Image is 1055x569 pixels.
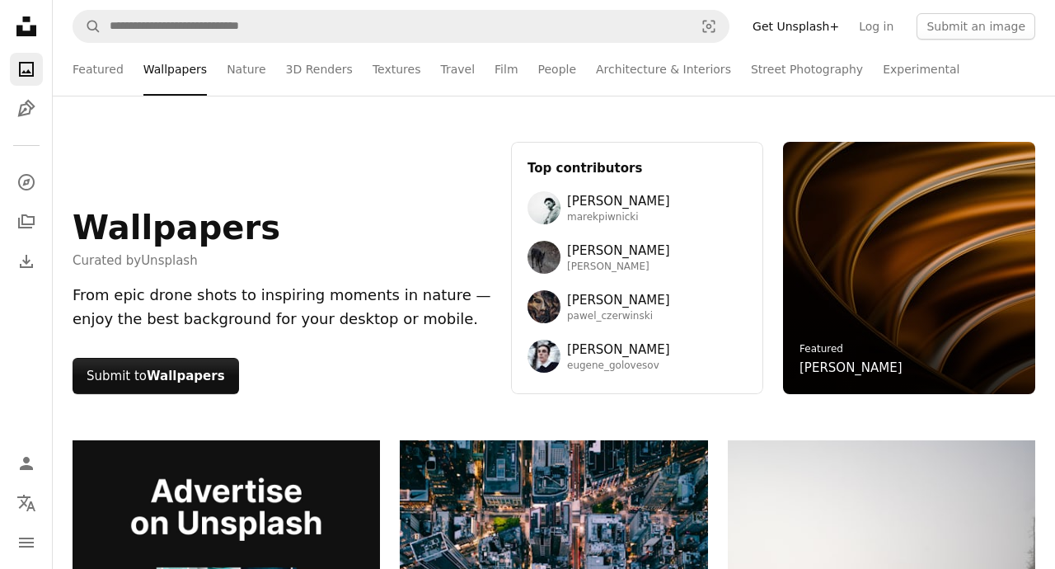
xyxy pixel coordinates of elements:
[567,241,670,261] span: [PERSON_NAME]
[147,369,225,383] strong: Wallpapers
[73,251,280,270] span: Curated by
[567,310,670,323] span: pawel_czerwinski
[527,241,747,274] a: Avatar of user Wolfgang Hasselmann[PERSON_NAME][PERSON_NAME]
[10,245,43,278] a: Download History
[10,487,43,520] button: Language
[527,290,747,323] a: Avatar of user Pawel Czerwinski[PERSON_NAME]pawel_czerwinski
[527,158,747,178] h3: Top contributors
[567,290,670,310] span: [PERSON_NAME]
[73,10,729,43] form: Find visuals sitewide
[495,43,518,96] a: Film
[689,11,729,42] button: Visual search
[10,53,43,86] a: Photos
[567,211,670,224] span: marekpiwnicki
[799,343,843,355] a: Featured
[538,43,577,96] a: People
[527,340,560,373] img: Avatar of user Eugene Golovesov
[73,43,124,96] a: Featured
[141,253,198,268] a: Unsplash
[567,191,670,211] span: [PERSON_NAME]
[73,208,280,247] h1: Wallpapers
[373,43,421,96] a: Textures
[567,340,670,360] span: [PERSON_NAME]
[883,43,959,96] a: Experimental
[10,92,43,125] a: Illustrations
[567,261,670,274] span: [PERSON_NAME]
[917,13,1035,40] button: Submit an image
[751,43,863,96] a: Street Photography
[849,13,903,40] a: Log in
[286,43,353,96] a: 3D Renders
[10,526,43,559] button: Menu
[527,191,560,224] img: Avatar of user Marek Piwnicki
[567,360,670,373] span: eugene_golovesov
[227,43,265,96] a: Nature
[596,43,731,96] a: Architecture & Interiors
[10,447,43,480] a: Log in / Sign up
[73,11,101,42] button: Search Unsplash
[527,340,747,373] a: Avatar of user Eugene Golovesov[PERSON_NAME]eugene_golovesov
[73,358,239,394] button: Submit toWallpapers
[799,358,903,378] a: [PERSON_NAME]
[10,166,43,199] a: Explore
[73,284,491,332] div: From epic drone shots to inspiring moments in nature — enjoy the best background for your desktop...
[527,241,560,274] img: Avatar of user Wolfgang Hasselmann
[743,13,849,40] a: Get Unsplash+
[527,290,560,323] img: Avatar of user Pawel Czerwinski
[10,205,43,238] a: Collections
[527,191,747,224] a: Avatar of user Marek Piwnicki[PERSON_NAME]marekpiwnicki
[440,43,475,96] a: Travel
